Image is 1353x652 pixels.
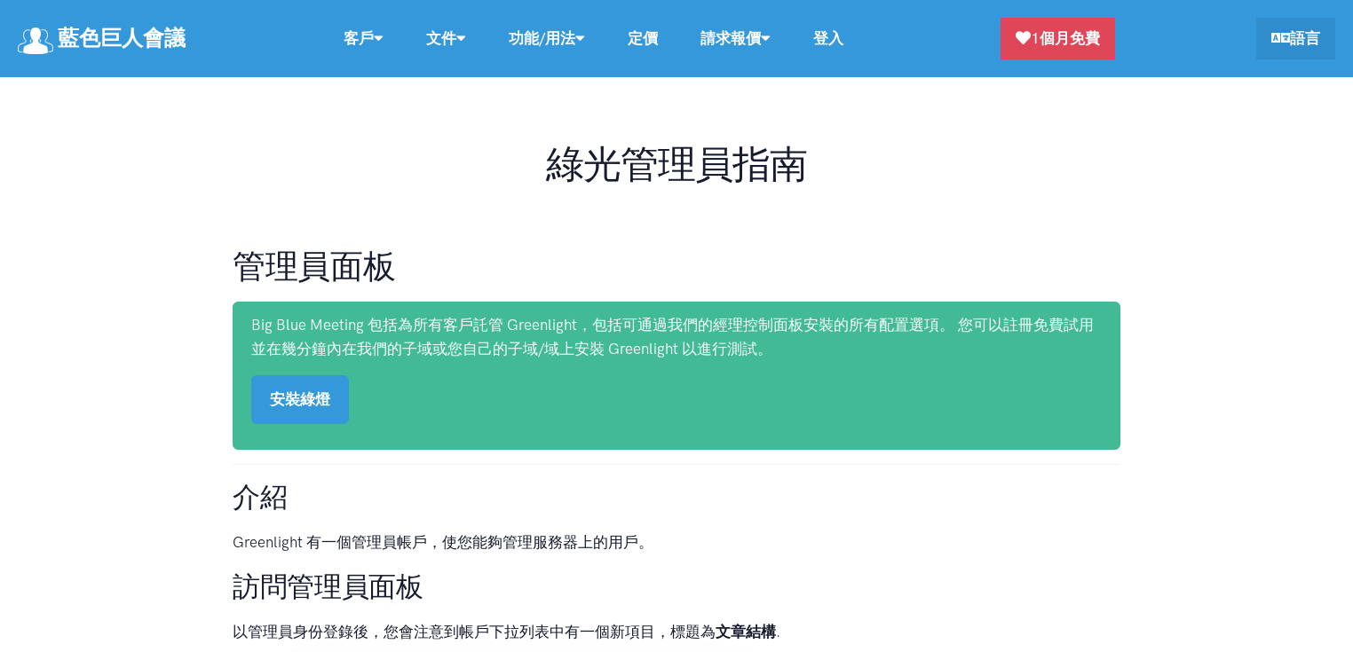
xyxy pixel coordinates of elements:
a: 登入 [792,20,865,58]
p: Greenlight 有一個管理員帳戶，使您能夠管理服務器上的用戶。 [233,530,1120,554]
strong: 文章結構 [716,623,776,640]
a: 請求報價 [679,20,792,58]
a: 語言 [1256,18,1335,59]
h2: 介紹 [233,479,1120,516]
a: 定價 [606,20,679,58]
a: 功能/用法 [487,20,606,58]
h1: 綠光管理員指南 [233,142,1120,188]
a: 客戶 [322,20,405,58]
p: Big Blue Meeting 包括為所有客戶託管 Greenlight，包括可通過我們的經理控制面板安裝的所有配置選項。 您可以註冊免費試用並在幾分鐘內在我們的子域或您自己的子域/域上安裝 ... [251,313,1102,361]
a: 安裝綠燈 [251,375,349,424]
a: 文件 [405,20,487,58]
h1: 管理員面板 [233,245,1120,287]
p: 以管理員身份登錄後，您會注意到帳戶下拉列表中有一個新項目，標題為 . [233,620,1120,644]
h2: 訪問管理員面板 [233,569,1120,606]
a: 1個月免費 [1001,18,1115,59]
img: 商標 [18,27,53,54]
a: 藍色巨人會議 [18,20,186,58]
